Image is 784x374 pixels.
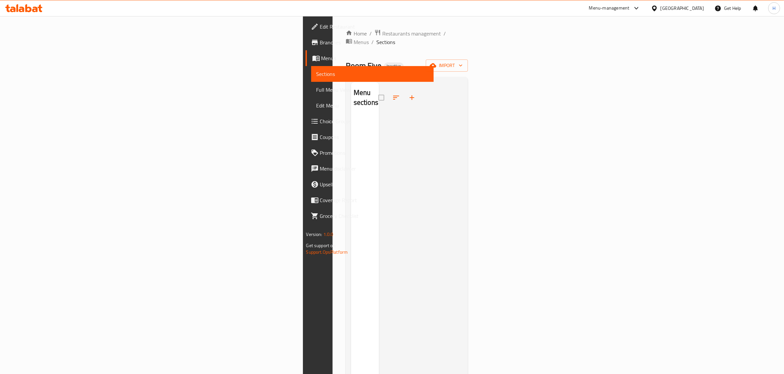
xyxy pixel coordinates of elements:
a: Choice Groups [306,113,434,129]
a: Full Menu View [311,82,434,98]
button: Add section [404,90,420,105]
span: Grocery Checklist [320,212,429,220]
nav: Menu sections [351,113,379,119]
span: Coverage Report [320,196,429,204]
a: Menu disclaimer [306,161,434,176]
li: / [444,30,446,37]
span: Branches [320,38,429,46]
a: Branches [306,35,434,50]
a: Upsell [306,176,434,192]
span: Edit Menu [316,102,429,109]
a: Grocery Checklist [306,208,434,224]
span: Upsell [320,180,429,188]
a: Promotions [306,145,434,161]
a: Coverage Report [306,192,434,208]
button: import [426,59,468,72]
span: 1.0.0 [323,230,334,239]
span: Get support on: [306,241,337,250]
div: Menu-management [589,4,630,12]
span: Choice Groups [320,117,429,125]
div: [GEOGRAPHIC_DATA] [661,5,704,12]
span: Promotions [320,149,429,157]
a: Support.OpsPlatform [306,248,348,256]
span: Menus [321,54,429,62]
span: Full Menu View [316,86,429,94]
span: Menu disclaimer [320,165,429,173]
a: Edit Restaurant [306,19,434,35]
a: Edit Menu [311,98,434,113]
span: Edit Restaurant [320,23,429,31]
span: Version: [306,230,322,239]
a: Menus [306,50,434,66]
a: Sections [311,66,434,82]
span: import [431,61,463,70]
a: Coupons [306,129,434,145]
span: Sections [316,70,429,78]
span: H [772,5,775,12]
span: Coupons [320,133,429,141]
